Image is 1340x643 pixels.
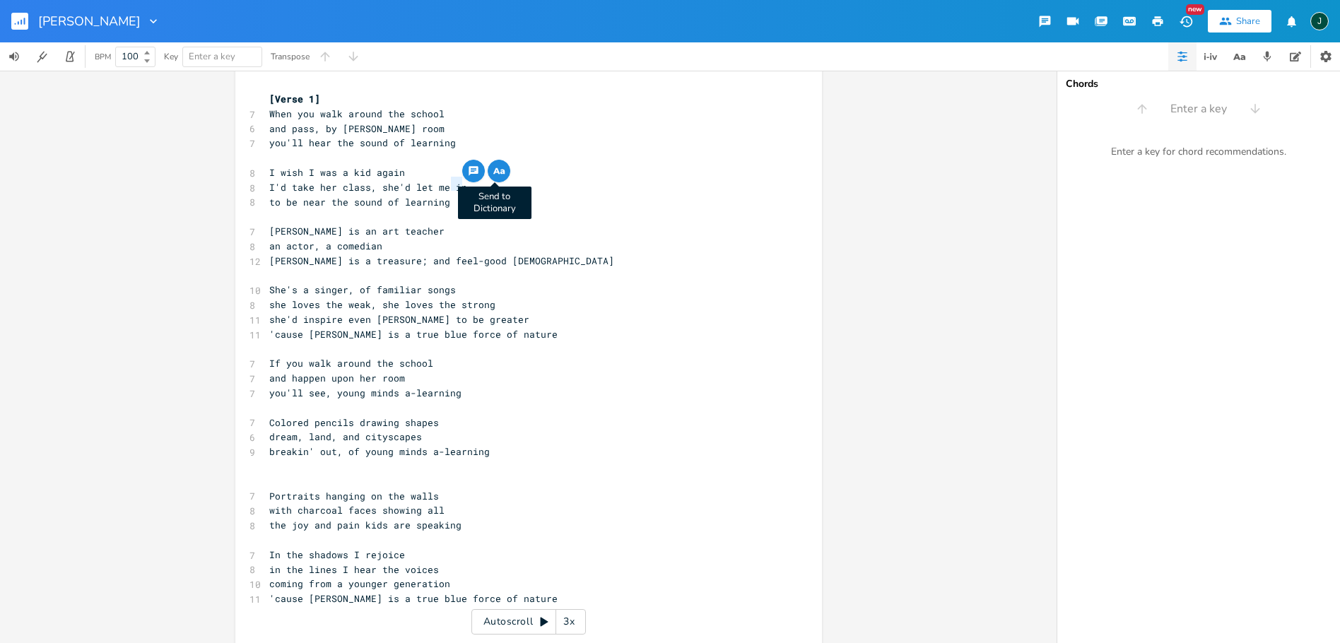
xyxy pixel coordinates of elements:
div: New [1186,4,1204,15]
span: Colored pencils drawing shapes [269,416,439,429]
span: she'd inspire even [PERSON_NAME] to be greater [269,313,529,326]
div: Chords [1066,79,1332,89]
span: in the lines I hear the voices [269,563,439,576]
div: Transpose [271,52,310,61]
span: to be near the sound of learning [269,196,450,208]
span: I wish I was a kid again [269,166,405,179]
span: She's a singer, of familiar songs [269,283,456,296]
button: J [1310,5,1329,37]
button: New [1172,8,1200,34]
span: you'll hear the sound of learning [269,136,456,149]
span: the joy and pain kids are speaking [269,519,462,531]
span: breakin' out, of young minds a-learning [269,445,490,458]
span: 'cause [PERSON_NAME] is a true blue force of nature [269,328,558,341]
span: you'll see, young minds a-learning [269,387,462,399]
span: [PERSON_NAME] is a treasure; and feel-good [DEMOGRAPHIC_DATA] [269,254,614,267]
div: 3x [556,609,582,635]
span: Enter a key [189,50,235,63]
div: Enter a key for chord recommendations. [1057,137,1340,167]
span: she loves the weak, she loves the strong [269,298,495,311]
span: coming from a younger generation [269,577,450,590]
span: I'd take her class, she'd let me in [269,181,467,194]
span: When you walk around the school [269,107,445,120]
span: Portraits hanging on the walls [269,490,439,502]
span: an actor, a comedian [269,240,382,252]
span: If you walk around the school [269,357,433,370]
span: Enter a key [1170,101,1227,117]
div: Key [164,52,178,61]
span: and pass, by [PERSON_NAME] room [269,122,445,135]
span: [PERSON_NAME] is an art teacher [269,225,445,237]
div: BPM [95,53,111,61]
div: Share [1236,15,1260,28]
span: 'cause [PERSON_NAME] is a true blue force of nature [269,592,558,605]
span: [PERSON_NAME] [38,15,141,28]
span: with charcoal faces showing all [269,504,445,517]
span: and happen upon her room [269,372,405,384]
span: In the shadows I rejoice [269,548,405,561]
button: Share [1208,10,1271,33]
span: [Verse 1] [269,93,320,105]
span: dream, land, and cityscapes [269,430,422,443]
div: Jim63 [1310,12,1329,30]
div: Autoscroll [471,609,586,635]
button: Send to Dictionary [488,160,510,182]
